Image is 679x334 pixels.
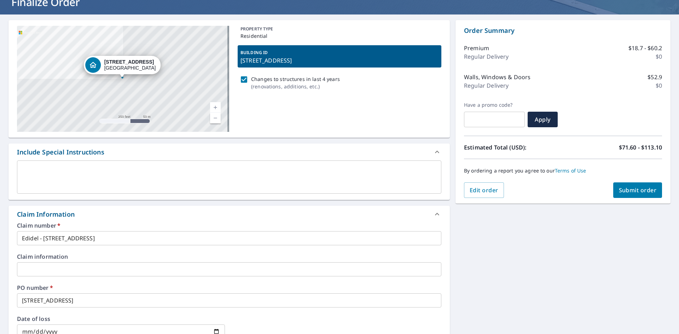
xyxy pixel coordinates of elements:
[619,186,657,194] span: Submit order
[240,32,439,40] p: Residential
[17,147,104,157] div: Include Special Instructions
[17,210,75,219] div: Claim Information
[628,44,662,52] p: $18.7 - $60.2
[533,116,552,123] span: Apply
[555,167,586,174] a: Terms of Use
[251,75,340,83] p: Changes to structures in last 4 years
[464,26,662,35] p: Order Summary
[464,102,525,108] label: Have a promo code?
[104,59,154,65] strong: [STREET_ADDRESS]
[17,285,441,291] label: PO number
[619,143,662,152] p: $71.60 - $113.10
[84,56,161,78] div: Dropped pin, building 1, Residential property, 58 Woodland St Meriden, CT 06451
[464,81,509,90] p: Regular Delivery
[8,143,450,160] div: Include Special Instructions
[240,49,268,55] p: BUILDING ID
[464,143,563,152] p: Estimated Total (USD):
[17,316,225,322] label: Date of loss
[240,56,439,65] p: [STREET_ADDRESS]
[613,182,662,198] button: Submit order
[210,102,221,113] a: Current Level 17, Zoom In
[528,112,558,127] button: Apply
[210,113,221,123] a: Current Level 17, Zoom Out
[251,83,340,90] p: ( renovations, additions, etc. )
[656,52,662,61] p: $0
[8,206,450,223] div: Claim Information
[104,59,156,71] div: [GEOGRAPHIC_DATA]
[17,254,441,259] label: Claim information
[17,223,441,228] label: Claim number
[464,168,662,174] p: By ordering a report you agree to our
[464,182,504,198] button: Edit order
[464,52,509,61] p: Regular Delivery
[464,73,530,81] p: Walls, Windows & Doors
[240,26,439,32] p: PROPERTY TYPE
[464,44,489,52] p: Premium
[648,73,662,81] p: $52.9
[470,186,498,194] span: Edit order
[656,81,662,90] p: $0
